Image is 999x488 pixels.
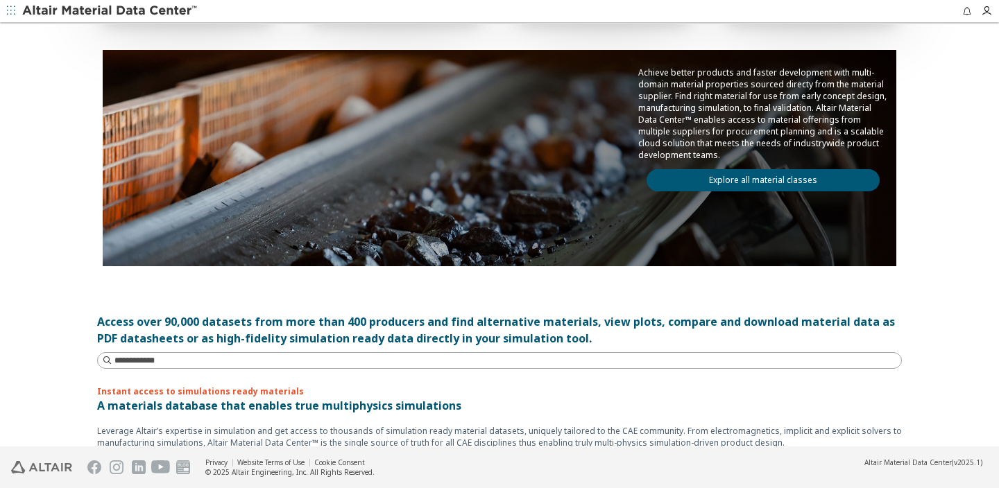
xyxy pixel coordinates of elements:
div: Access over 90,000 datasets from more than 400 producers and find alternative materials, view plo... [97,313,902,347]
div: (v2025.1) [864,458,982,467]
a: Privacy [205,458,228,467]
a: Explore all material classes [647,169,880,191]
a: Cookie Consent [314,458,365,467]
span: Altair Material Data Center [864,458,952,467]
img: Altair Material Data Center [22,4,199,18]
p: Instant access to simulations ready materials [97,385,902,397]
a: Website Terms of Use [237,458,305,467]
p: Leverage Altair’s expertise in simulation and get access to thousands of simulation ready materia... [97,425,902,448]
p: A materials database that enables true multiphysics simulations [97,397,902,414]
div: © 2025 Altair Engineering, Inc. All Rights Reserved. [205,467,375,477]
p: Achieve better products and faster development with multi-domain material properties sourced dire... [638,67,888,161]
img: Altair Engineering [11,461,72,473]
